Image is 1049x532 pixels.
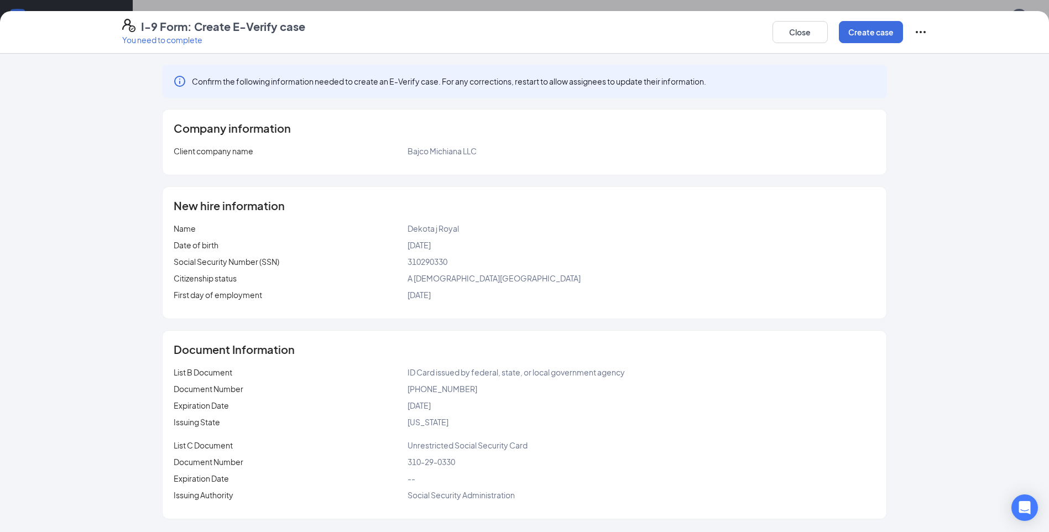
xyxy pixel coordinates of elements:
[174,384,243,394] span: Document Number
[174,240,218,250] span: Date of birth
[174,367,232,377] span: List B Document
[408,400,431,410] span: [DATE]
[408,367,625,377] span: ID Card issued by federal, state, or local government agency
[174,400,229,410] span: Expiration Date
[174,473,229,483] span: Expiration Date
[408,473,415,483] span: --
[408,257,447,267] span: 310290330
[174,440,233,450] span: List C Document
[408,490,515,500] span: Social Security Administration
[122,34,305,45] p: You need to complete
[174,417,220,427] span: Issuing State
[408,417,448,427] span: [US_STATE]
[408,146,477,156] span: Bajco Michiana LLC
[141,19,305,34] h4: I-9 Form: Create E-Verify case
[122,19,135,32] svg: FormI9EVerifyIcon
[408,440,528,450] span: Unrestricted Social Security Card
[839,21,903,43] button: Create case
[773,21,828,43] button: Close
[173,75,186,88] svg: Info
[408,240,431,250] span: [DATE]
[174,123,291,134] span: Company information
[174,223,196,233] span: Name
[408,223,459,233] span: Dekota j Royal
[174,490,233,500] span: Issuing Authority
[408,290,431,300] span: [DATE]
[174,146,253,156] span: Client company name
[174,273,237,283] span: Citizenship status
[174,457,243,467] span: Document Number
[1011,494,1038,521] div: Open Intercom Messenger
[174,344,295,355] span: Document Information
[408,384,477,394] span: [PHONE_NUMBER]
[408,457,455,467] span: 310-29-0330
[914,25,927,39] svg: Ellipses
[174,257,279,267] span: Social Security Number (SSN)
[192,76,706,87] span: Confirm the following information needed to create an E-Verify case. For any corrections, restart...
[408,273,581,283] span: A [DEMOGRAPHIC_DATA][GEOGRAPHIC_DATA]
[174,290,262,300] span: First day of employment
[174,200,285,211] span: New hire information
